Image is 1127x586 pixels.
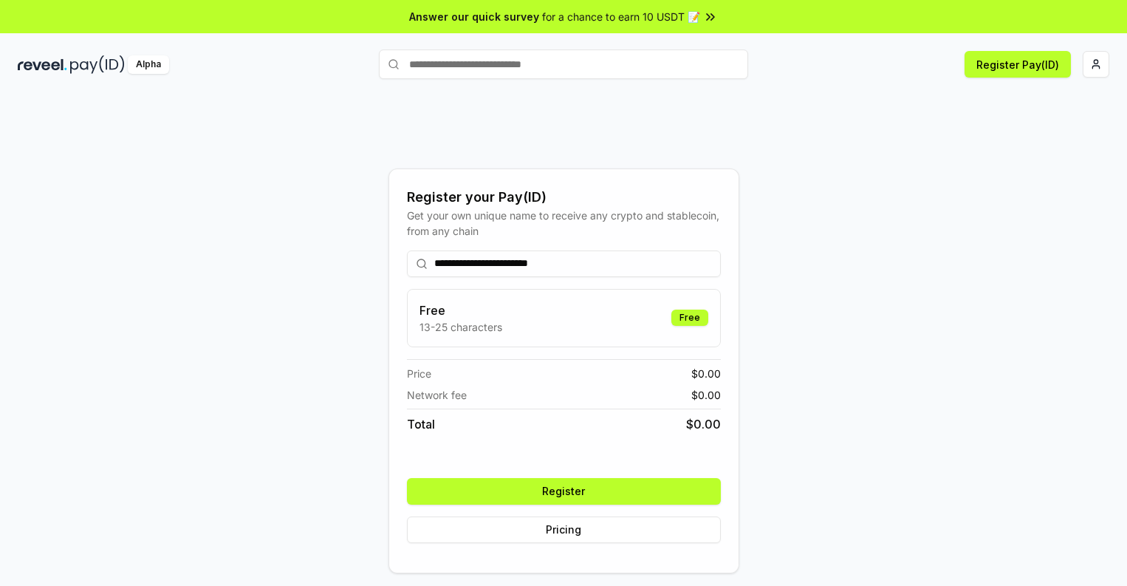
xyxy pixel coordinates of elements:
[407,517,721,543] button: Pricing
[18,55,67,74] img: reveel_dark
[409,9,539,24] span: Answer our quick survey
[965,51,1071,78] button: Register Pay(ID)
[407,415,435,433] span: Total
[128,55,169,74] div: Alpha
[407,387,467,403] span: Network fee
[407,208,721,239] div: Get your own unique name to receive any crypto and stablecoin, from any chain
[407,366,431,381] span: Price
[419,301,502,319] h3: Free
[407,478,721,505] button: Register
[542,9,700,24] span: for a chance to earn 10 USDT 📝
[691,366,721,381] span: $ 0.00
[691,387,721,403] span: $ 0.00
[70,55,125,74] img: pay_id
[419,319,502,335] p: 13-25 characters
[671,310,708,326] div: Free
[686,415,721,433] span: $ 0.00
[407,187,721,208] div: Register your Pay(ID)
